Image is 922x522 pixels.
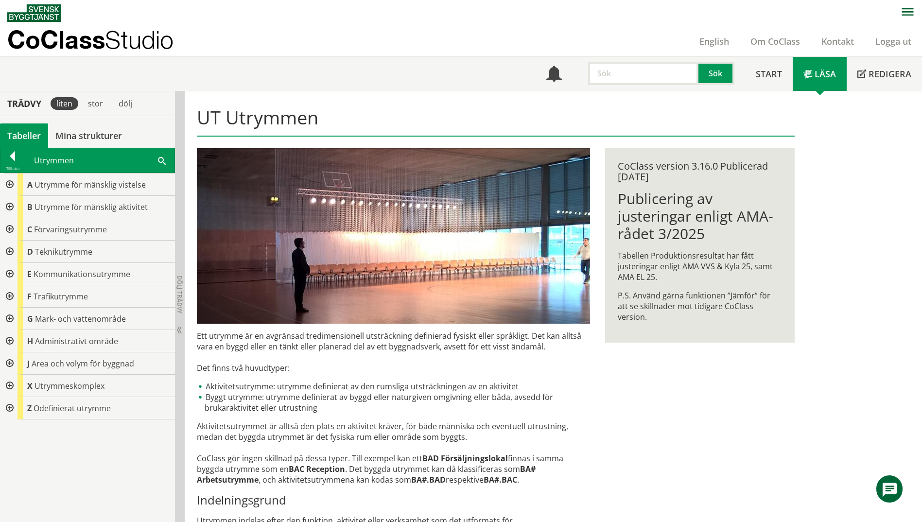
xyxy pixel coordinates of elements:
[27,179,33,190] span: A
[811,35,865,47] a: Kontakt
[0,165,25,173] div: Tillbaka
[27,291,32,302] span: F
[27,246,33,257] span: D
[197,148,590,324] img: utrymme.jpg
[484,474,517,485] strong: BA#.BAC
[197,381,590,392] li: Aktivitetsutrymme: utrymme definierat av den rumsliga utsträckningen av en aktivitet
[82,97,109,110] div: stor
[756,68,782,80] span: Start
[34,269,130,279] span: Kommunikationsutrymme
[34,291,88,302] span: Trafikutrymme
[7,4,61,22] img: Svensk Byggtjänst
[27,403,32,414] span: Z
[35,202,148,212] span: Utrymme för mänsklig aktivitet
[422,453,508,464] strong: BAD Försäljningslokal
[113,97,138,110] div: dölj
[35,313,126,324] span: Mark- och vattenområde
[289,464,345,474] strong: BAC Reception
[847,57,922,91] a: Redigera
[815,68,836,80] span: Läsa
[793,57,847,91] a: Läsa
[546,67,562,83] span: Notifikationer
[618,190,782,243] h1: Publicering av justeringar enligt AMA-rådet 3/2025
[51,97,78,110] div: liten
[27,336,33,347] span: H
[27,313,33,324] span: G
[618,290,782,322] p: P.S. Använd gärna funktionen ”Jämför” för att se skillnader mot tidigare CoClass version.
[689,35,740,47] a: English
[34,224,107,235] span: Förvaringsutrymme
[27,381,33,391] span: X
[865,35,922,47] a: Logga ut
[618,161,782,182] div: CoClass version 3.16.0 Publicerad [DATE]
[197,493,590,507] h3: Indelningsgrund
[34,403,111,414] span: Odefinierat utrymme
[175,276,184,313] span: Dölj trädvy
[35,246,92,257] span: Teknikutrymme
[869,68,911,80] span: Redigera
[588,62,698,85] input: Sök
[35,179,146,190] span: Utrymme för mänsklig vistelse
[35,381,104,391] span: Utrymmeskomplex
[197,106,794,137] h1: UT Utrymmen
[27,269,32,279] span: E
[411,474,446,485] strong: BA#.BAD
[197,464,536,485] strong: BA# Arbetsutrymme
[27,202,33,212] span: B
[48,123,129,148] a: Mina strukturer
[7,34,174,45] p: CoClass
[25,148,174,173] div: Utrymmen
[105,25,174,54] span: Studio
[745,57,793,91] a: Start
[740,35,811,47] a: Om CoClass
[7,26,194,56] a: CoClassStudio
[618,250,782,282] p: Tabellen Produktionsresultat har fått justeringar enligt AMA VVS & Kyla 25, samt AMA EL 25.
[2,98,47,109] div: Trädvy
[32,358,134,369] span: Area och volym för byggnad
[158,155,166,165] span: Sök i tabellen
[27,224,32,235] span: C
[197,392,590,413] li: Byggt utrymme: utrymme definierat av byggd eller naturgiven omgivning eller båda, avsedd för bruk...
[27,358,30,369] span: J
[35,336,118,347] span: Administrativt område
[698,62,734,85] button: Sök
